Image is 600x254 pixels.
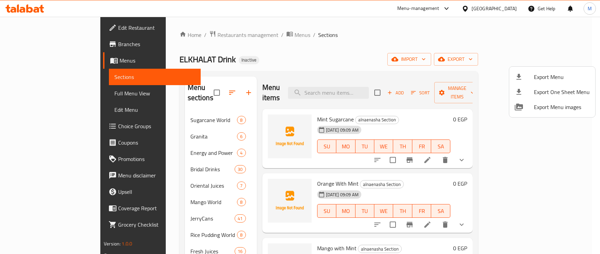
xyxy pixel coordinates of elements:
[534,103,590,111] span: Export Menu images
[509,99,595,115] li: Export Menu images
[534,88,590,96] span: Export One Sheet Menu
[509,84,595,99] li: Export one sheet menu items
[509,69,595,84] li: Export menu items
[534,73,590,81] span: Export Menu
